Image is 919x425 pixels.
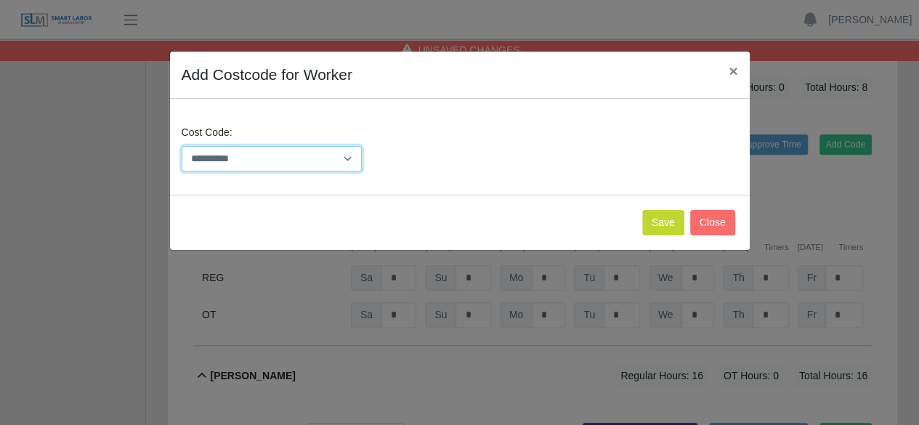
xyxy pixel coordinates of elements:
[182,125,232,140] label: Cost Code:
[690,210,735,235] button: Close
[182,63,352,86] h4: Add Costcode for Worker
[642,210,684,235] button: Save
[717,52,749,90] button: Close
[729,62,737,79] span: ×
